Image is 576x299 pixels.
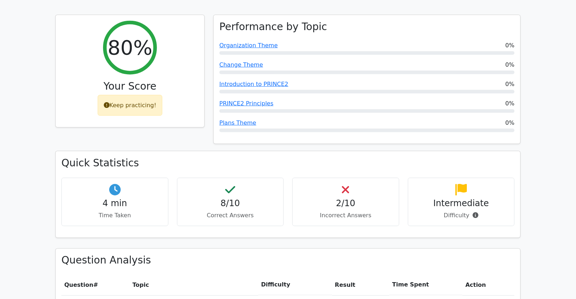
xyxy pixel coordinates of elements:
span: 0% [506,41,515,50]
div: Keep practicing! [98,95,163,116]
th: Difficulty [258,275,332,295]
a: Organization Theme [219,42,278,49]
h4: Intermediate [414,198,509,209]
span: 0% [506,99,515,108]
a: Change Theme [219,61,263,68]
span: Question [64,282,93,289]
th: Result [332,275,390,295]
a: Plans Theme [219,119,256,126]
h4: 8/10 [183,198,278,209]
th: Topic [130,275,258,295]
p: Time Taken [68,212,162,220]
th: Time Spent [389,275,463,295]
h4: 4 min [68,198,162,209]
th: # [61,275,130,295]
h2: 80% [108,35,152,60]
h3: Question Analysis [61,255,515,267]
p: Incorrect Answers [298,212,393,220]
span: 0% [506,80,515,89]
h3: Your Score [61,80,199,92]
h4: 2/10 [298,198,393,209]
h3: Performance by Topic [219,21,327,33]
span: 0% [506,119,515,127]
a: Introduction to PRINCE2 [219,81,288,87]
p: Difficulty [414,212,509,220]
span: 0% [506,61,515,69]
a: PRINCE2 Principles [219,100,274,107]
th: Action [463,275,515,295]
h3: Quick Statistics [61,157,515,169]
p: Correct Answers [183,212,278,220]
